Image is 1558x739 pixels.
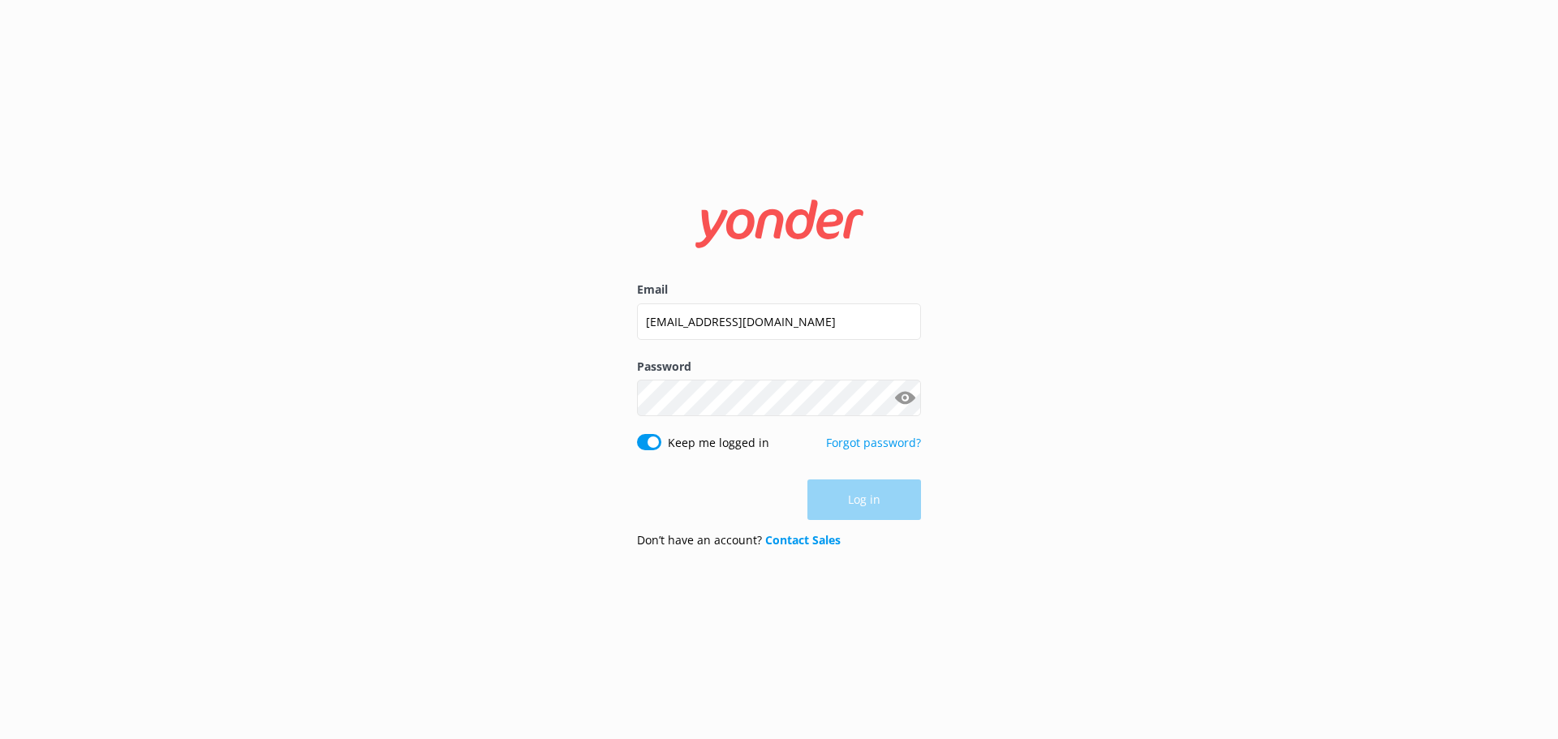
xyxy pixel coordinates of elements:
[637,281,921,299] label: Email
[637,531,841,549] p: Don’t have an account?
[765,532,841,548] a: Contact Sales
[637,358,921,376] label: Password
[889,382,921,415] button: Show password
[637,303,921,340] input: user@emailaddress.com
[826,435,921,450] a: Forgot password?
[668,434,769,452] label: Keep me logged in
